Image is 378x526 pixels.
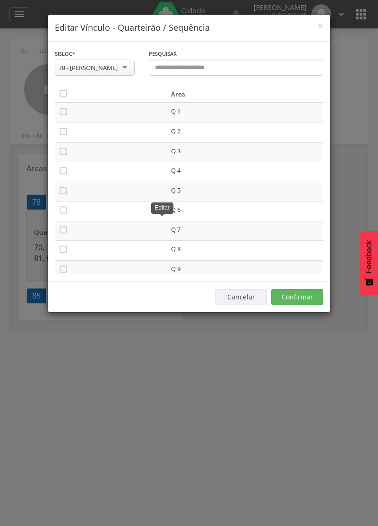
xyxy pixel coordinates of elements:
td: Q 8 [167,241,323,261]
i:  [59,264,68,274]
i:  [59,205,68,215]
td: Q 3 [167,142,323,162]
td: Q 1 [167,103,323,123]
td: Q 6 [167,202,323,221]
span: × [318,19,323,32]
div: Editar [151,202,173,213]
i:  [59,127,68,136]
i:  [59,89,68,98]
span: Pesquisar [149,50,177,57]
button: Close [318,21,323,31]
td: Q 4 [167,162,323,182]
button: Cancelar [215,289,267,305]
i:  [59,107,68,116]
span: Feedback [365,240,373,273]
i:  [59,225,68,235]
th: Área [167,85,323,103]
td: Q 5 [167,182,323,202]
i:  [59,186,68,195]
i:  [59,147,68,156]
td: Q 9 [167,260,323,280]
i:  [59,166,68,175]
i:  [59,245,68,254]
button: Confirmar [271,289,323,305]
h4: Editar Vínculo - Quarteirão / Sequência [55,22,323,34]
span: Sisloc [55,50,72,57]
td: Q 7 [167,221,323,241]
div: 78 - [PERSON_NAME] [59,63,118,72]
td: Q 2 [167,123,323,142]
button: Feedback - Mostrar pesquisa [360,231,378,295]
